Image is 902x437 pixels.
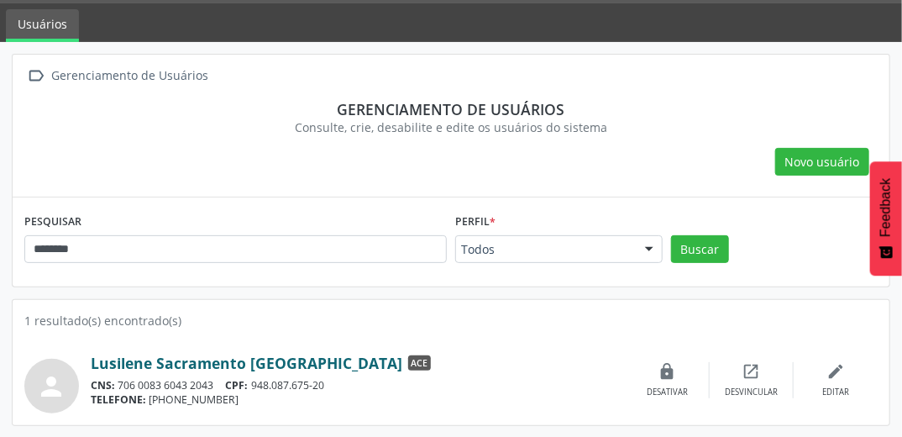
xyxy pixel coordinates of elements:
[6,9,79,42] a: Usuários
[49,64,212,88] div: Gerenciamento de Usuários
[455,209,496,235] label: Perfil
[647,387,688,398] div: Desativar
[36,118,866,136] div: Consulte, crie, desabilite e edite os usuários do sistema
[91,392,626,407] div: [PHONE_NUMBER]
[24,312,878,329] div: 1 resultado(s) encontrado(s)
[826,362,845,381] i: edit
[226,378,249,392] span: CPF:
[36,100,866,118] div: Gerenciamento de usuários
[24,64,49,88] i: 
[785,153,860,171] span: Novo usuário
[24,209,81,235] label: PESQUISAR
[775,148,869,176] button: Novo usuário
[725,387,778,398] div: Desvincular
[658,362,677,381] i: lock
[870,161,902,276] button: Feedback - Mostrar pesquisa
[91,392,146,407] span: TELEFONE:
[91,378,626,392] div: 706 0083 6043 2043 948.087.675-20
[822,387,849,398] div: Editar
[91,354,402,372] a: Lusilene Sacramento [GEOGRAPHIC_DATA]
[742,362,761,381] i: open_in_new
[461,241,628,258] span: Todos
[878,178,894,237] span: Feedback
[91,378,115,392] span: CNS:
[24,64,212,88] a:  Gerenciamento de Usuários
[408,355,431,371] span: ACE
[671,235,729,264] button: Buscar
